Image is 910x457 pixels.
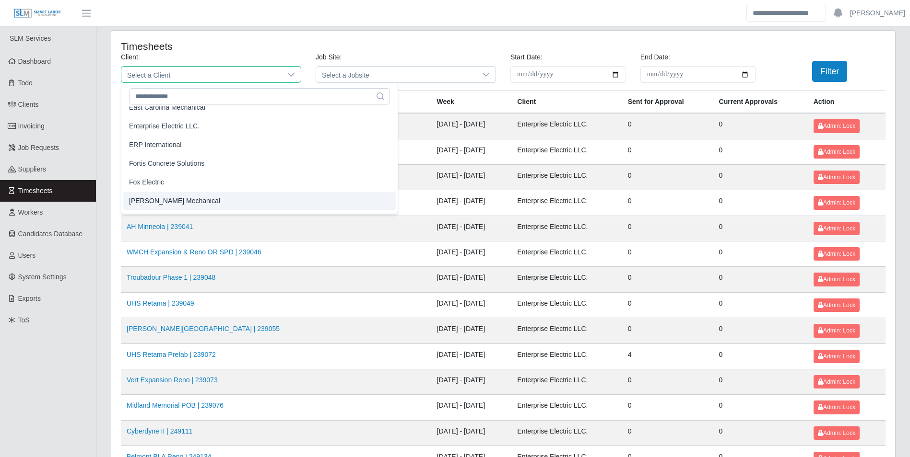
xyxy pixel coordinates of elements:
td: 0 [713,292,808,318]
td: 0 [622,139,713,164]
label: Job Site: [316,52,342,62]
td: Enterprise Electric LLC. [511,139,622,164]
span: Admin: Lock [818,404,855,411]
span: Admin: Lock [818,302,855,308]
span: Admin: Lock [818,199,855,206]
td: Enterprise Electric LLC. [511,420,622,446]
span: Fox Electric [129,177,164,187]
a: AH Minneola | 239041 [127,223,193,230]
span: Admin: Lock [818,327,855,334]
button: Admin: Lock [814,350,860,363]
button: Admin: Lock [814,400,860,414]
button: Admin: Lock [814,222,860,235]
td: 0 [713,318,808,343]
a: UHS Retama | 239049 [127,299,194,307]
span: Select a Client [121,67,282,82]
span: Exports [18,295,41,302]
td: [DATE] - [DATE] [431,216,512,241]
span: Select a Jobsite [316,67,476,82]
button: Admin: Lock [814,171,860,184]
span: System Settings [18,273,67,281]
button: Filter [812,61,847,82]
a: Cyberdyne II | 249111 [127,427,193,435]
th: Action [808,91,886,114]
td: Enterprise Electric LLC. [511,343,622,369]
td: 4 [622,343,713,369]
td: 0 [622,318,713,343]
button: Admin: Lock [814,273,860,286]
img: SLM Logo [13,8,61,19]
span: Admin: Lock [818,225,855,232]
td: Enterprise Electric LLC. [511,113,622,139]
th: Week [431,91,512,114]
td: 0 [713,369,808,394]
span: Todo [18,79,33,87]
td: 0 [713,164,808,190]
span: Candidates Database [18,230,83,238]
td: Enterprise Electric LLC. [511,369,622,394]
a: [PERSON_NAME][GEOGRAPHIC_DATA] | 239055 [127,325,280,332]
li: ERP International [123,136,396,154]
span: Dashboard [18,57,51,65]
td: 0 [622,292,713,318]
td: 0 [713,241,808,267]
td: 0 [622,216,713,241]
button: Admin: Lock [814,145,860,159]
span: Clients [18,101,39,108]
span: Admin: Lock [818,174,855,181]
input: Search [746,5,826,22]
td: 0 [713,395,808,420]
td: [DATE] - [DATE] [431,343,512,369]
span: Admin: Lock [818,276,855,283]
button: Admin: Lock [814,247,860,261]
span: Admin: Lock [818,378,855,385]
h4: Timesheets [121,40,431,52]
a: WMCH Expansion & Reno OR SPD | 239046 [127,248,261,256]
button: Admin: Lock [814,375,860,388]
td: [DATE] - [DATE] [431,113,512,139]
a: [PERSON_NAME] [850,8,905,18]
span: Suppliers [18,165,46,173]
th: Client [511,91,622,114]
button: Admin: Lock [814,426,860,440]
li: H&M Company [123,211,396,228]
td: Enterprise Electric LLC. [511,216,622,241]
td: [DATE] - [DATE] [431,267,512,292]
td: 0 [622,164,713,190]
button: Admin: Lock [814,324,860,337]
label: End Date: [640,52,670,62]
td: [DATE] - [DATE] [431,369,512,394]
a: Vert Expansion Reno | 239073 [127,376,218,384]
td: Enterprise Electric LLC. [511,318,622,343]
span: Admin: Lock [818,123,855,129]
td: 0 [713,216,808,241]
td: 0 [713,190,808,216]
td: 0 [622,395,713,420]
span: Admin: Lock [818,149,855,155]
a: Midland Memorial POB | 239076 [127,401,224,409]
button: Admin: Lock [814,119,860,133]
span: Admin: Lock [818,430,855,436]
span: Fortis Concrete Solutions [129,159,204,169]
td: [DATE] - [DATE] [431,139,512,164]
td: [DATE] - [DATE] [431,318,512,343]
li: Fortis Concrete Solutions [123,155,396,172]
td: 0 [622,369,713,394]
th: Current Approvals [713,91,808,114]
td: Enterprise Electric LLC. [511,241,622,267]
td: 0 [713,113,808,139]
td: [DATE] - [DATE] [431,395,512,420]
span: ERP International [129,140,181,150]
span: Users [18,251,36,259]
label: Client: [121,52,140,62]
td: Enterprise Electric LLC. [511,267,622,292]
td: [DATE] - [DATE] [431,420,512,446]
span: East Carolina Mechanical [129,103,205,113]
span: Job Requests [18,144,59,151]
td: 0 [713,267,808,292]
span: Timesheets [18,187,53,194]
li: Fox Electric [123,173,396,191]
button: Admin: Lock [814,298,860,312]
td: Enterprise Electric LLC. [511,292,622,318]
span: Invoicing [18,122,45,130]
